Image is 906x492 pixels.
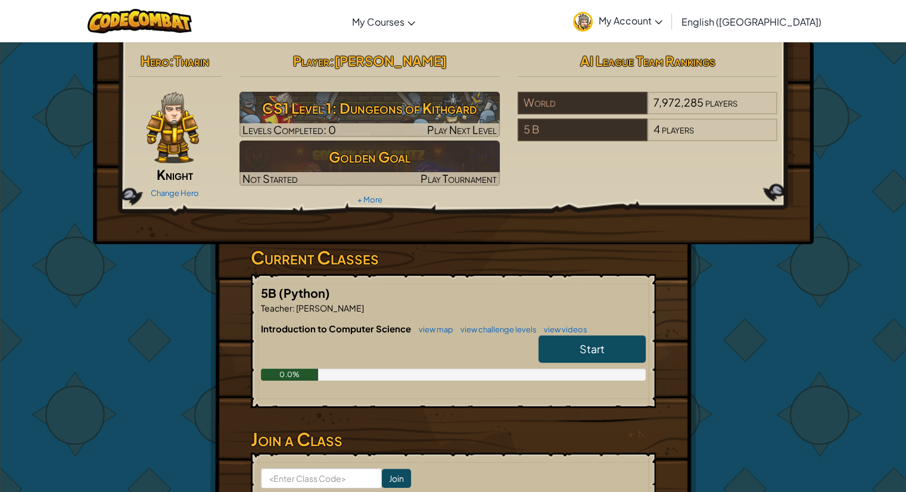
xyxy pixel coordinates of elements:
[239,95,500,122] h3: CS1 Level 1: Dungeons of Kithgard
[261,468,382,488] input: <Enter Class Code>
[518,130,778,144] a: 5 B4players
[141,52,169,69] span: Hero
[346,5,421,38] a: My Courses
[518,92,647,114] div: World
[580,342,605,356] span: Start
[538,325,587,334] a: view videos
[295,303,364,313] span: [PERSON_NAME]
[427,123,497,136] span: Play Next Level
[261,323,413,334] span: Introduction to Computer Science
[239,141,500,186] a: Golden GoalNot StartedPlay Tournament
[292,303,295,313] span: :
[413,325,453,334] a: view map
[88,9,192,33] img: CodeCombat logo
[599,14,662,27] span: My Account
[705,95,737,109] span: players
[518,119,647,141] div: 5 B
[279,285,330,300] span: (Python)
[329,52,334,69] span: :
[292,52,329,69] span: Player
[352,15,404,28] span: My Courses
[157,166,193,183] span: Knight
[382,469,411,488] input: Join
[421,172,497,185] span: Play Tournament
[518,103,778,117] a: World7,972,285players
[151,188,199,198] a: Change Hero
[681,15,821,28] span: English ([GEOGRAPHIC_DATA])
[454,325,537,334] a: view challenge levels
[357,195,382,204] a: + More
[251,244,656,271] h3: Current Classes
[653,122,660,136] span: 4
[242,172,298,185] span: Not Started
[239,92,500,137] a: Play Next Level
[567,2,668,40] a: My Account
[261,369,319,381] div: 0.0%
[261,303,292,313] span: Teacher
[261,285,279,300] span: 5B
[169,52,174,69] span: :
[334,52,446,69] span: [PERSON_NAME]
[147,92,199,163] img: knight-pose.png
[174,52,209,69] span: Tharin
[251,426,656,453] h3: Join a Class
[580,52,715,69] span: AI League Team Rankings
[239,92,500,137] img: CS1 Level 1: Dungeons of Kithgard
[675,5,827,38] a: English ([GEOGRAPHIC_DATA])
[662,122,694,136] span: players
[239,144,500,170] h3: Golden Goal
[573,12,593,32] img: avatar
[242,123,336,136] span: Levels Completed: 0
[653,95,703,109] span: 7,972,285
[239,141,500,186] img: Golden Goal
